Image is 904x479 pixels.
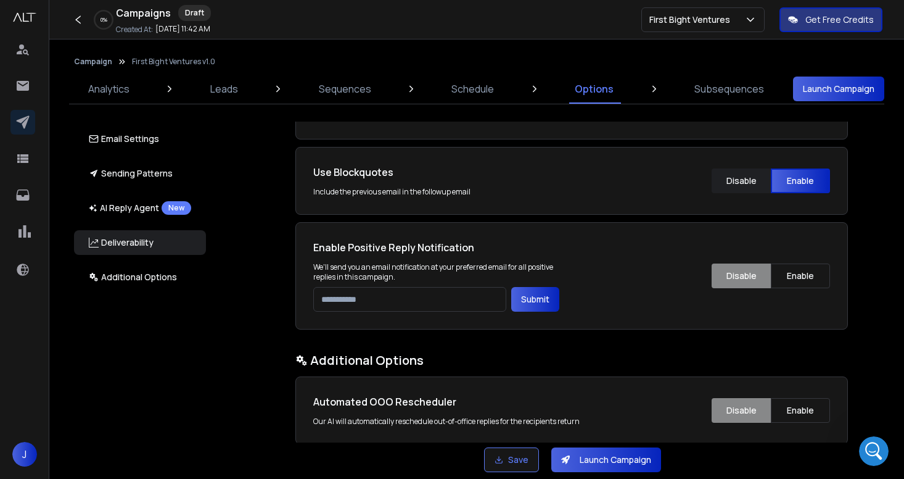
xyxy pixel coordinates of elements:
[132,20,157,44] img: Profile image for Rohan
[88,81,129,96] p: Analytics
[25,177,221,190] div: Recent message
[55,207,126,220] div: [PERSON_NAME]
[102,396,145,404] span: Messages
[81,74,137,104] a: Analytics
[25,109,222,151] p: How can we assist you [DATE]?
[805,14,874,26] p: Get Free Credits
[165,365,247,414] button: Help
[18,308,229,344] div: Navigating Advanced Campaign Options in ReachInbox
[451,81,494,96] p: Schedule
[55,196,771,206] span: Hi [PERSON_NAME] - I appreciate the clarification here. Not sure how i missed that?! Thank you! -...
[25,195,50,220] img: Profile image for Raj
[25,313,207,339] div: Navigating Advanced Campaign Options in ReachInbox
[25,349,207,375] div: Leveraging Spintax for Email Customization
[793,77,884,101] button: Launch Campaign
[12,442,37,467] button: J
[210,81,238,96] p: Leads
[212,20,234,42] div: Close
[18,344,229,380] div: Leveraging Spintax for Email Customization
[12,12,37,22] img: logo
[25,249,100,262] span: Search for help
[444,74,501,104] a: Schedule
[25,88,222,109] p: Hi [PERSON_NAME]
[132,57,215,67] p: First Bight Ventures v1.0
[74,57,112,67] button: Campaign
[27,396,55,404] span: Home
[195,396,215,404] span: Help
[649,14,735,26] p: First Bight Ventures
[74,127,206,151] button: Email Settings
[101,16,107,23] p: 0 %
[178,5,211,21] div: Draft
[18,272,229,308] div: Optimizing Warmup Settings in ReachInbox
[687,74,771,104] a: Subsequences
[319,81,371,96] p: Sequences
[694,81,764,96] p: Subsequences
[82,365,164,414] button: Messages
[779,7,882,32] button: Get Free Credits
[13,185,234,230] div: Profile image for RajHi [PERSON_NAME] - I appreciate the clarification here. Not sure how i misse...
[859,436,889,466] iframe: Intercom live chat
[129,207,169,220] div: • 20h ago
[25,26,107,41] img: logo
[89,133,159,145] p: Email Settings
[567,74,621,104] a: Options
[179,20,203,44] img: Profile image for Raj
[116,25,153,35] p: Created At:
[155,24,210,34] p: [DATE] 11:42 AM
[203,74,245,104] a: Leads
[25,277,207,303] div: Optimizing Warmup Settings in ReachInbox
[155,20,180,44] img: Profile image for Lakshita
[12,166,234,231] div: Recent messageProfile image for RajHi [PERSON_NAME] - I appreciate the clarification here. Not su...
[575,81,614,96] p: Options
[311,74,379,104] a: Sequences
[18,243,229,267] button: Search for help
[116,6,171,20] h1: Campaigns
